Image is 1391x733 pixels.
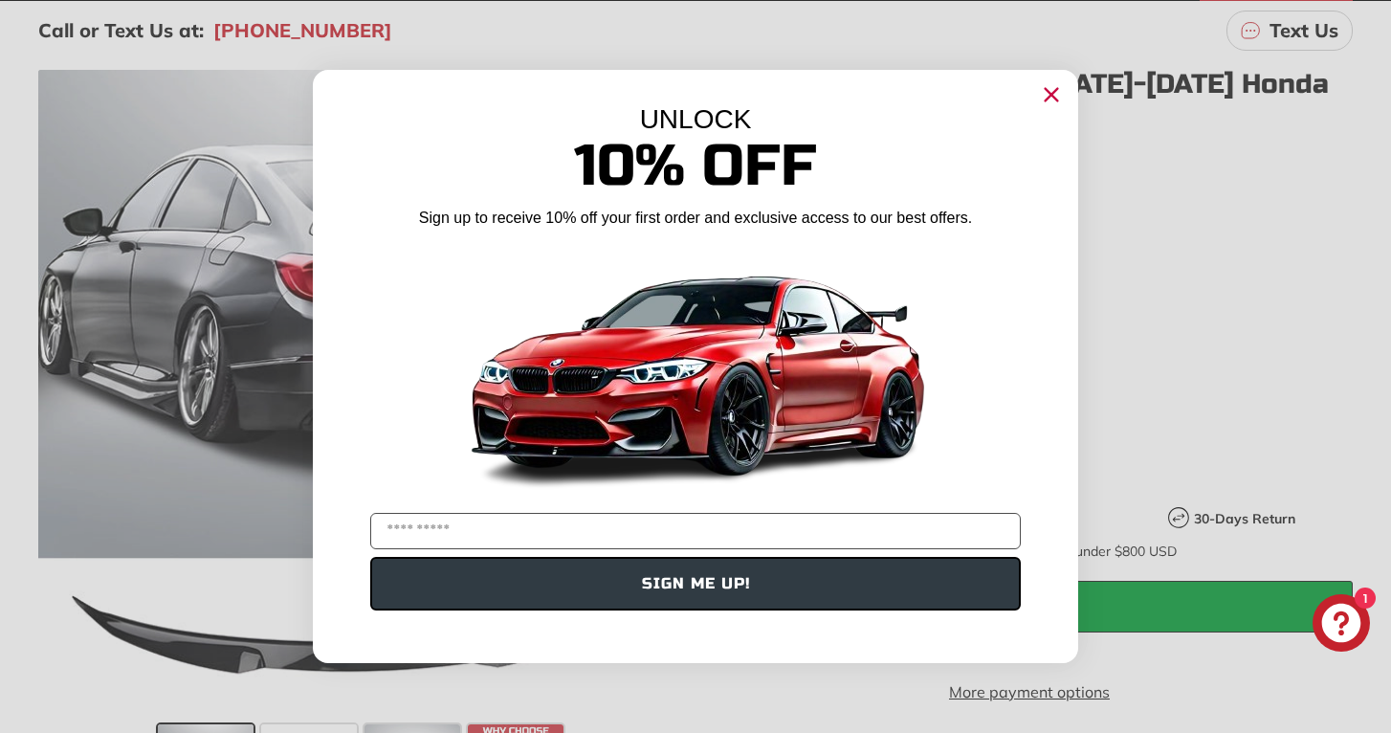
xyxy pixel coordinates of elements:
[1036,79,1067,110] button: Close dialog
[370,557,1021,611] button: SIGN ME UP!
[456,236,935,505] img: Banner showing BMW 4 Series Body kit
[419,210,972,226] span: Sign up to receive 10% off your first order and exclusive access to our best offers.
[640,104,752,134] span: UNLOCK
[1307,594,1376,656] inbox-online-store-chat: Shopify online store chat
[370,513,1021,549] input: YOUR EMAIL
[574,131,817,201] span: 10% Off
